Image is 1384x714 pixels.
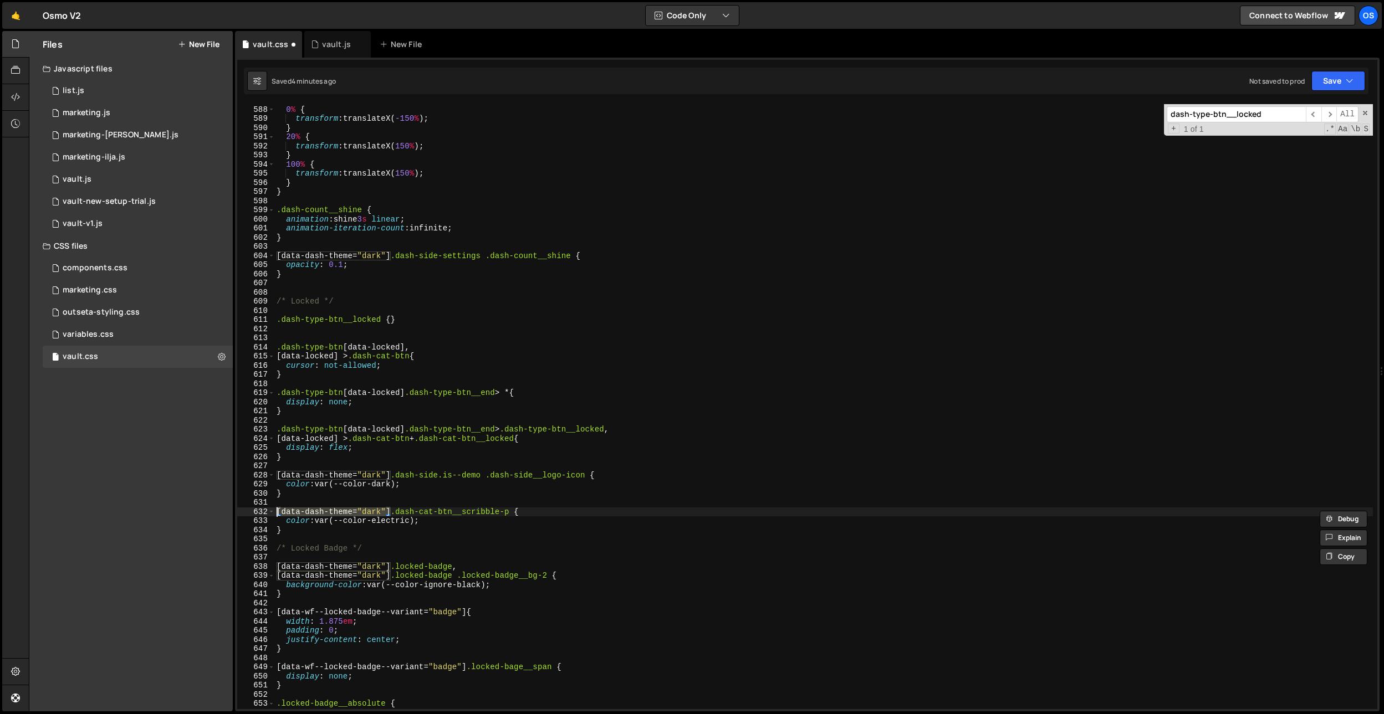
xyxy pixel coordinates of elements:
[253,39,288,50] div: vault.css
[43,168,233,191] div: 16596/45133.js
[237,434,275,444] div: 624
[237,498,275,507] div: 631
[237,142,275,151] div: 592
[1168,124,1179,134] span: Toggle Replace mode
[272,76,336,86] div: Saved
[237,242,275,251] div: 603
[1249,76,1305,86] div: Not saved to prod
[237,635,275,645] div: 646
[63,86,84,96] div: list.js
[43,279,233,301] div: 16596/45446.css
[237,589,275,599] div: 641
[1167,106,1306,122] input: Search for
[646,6,739,25] button: Code Only
[237,480,275,489] div: 629
[1359,6,1378,25] div: Os
[237,461,275,471] div: 627
[1320,548,1367,565] button: Copy
[29,235,233,257] div: CSS files
[237,114,275,124] div: 589
[237,553,275,562] div: 637
[237,315,275,325] div: 611
[237,489,275,499] div: 630
[237,169,275,178] div: 595
[237,197,275,206] div: 598
[43,9,81,22] div: Osmo V2
[1336,106,1359,122] span: Alt-Enter
[1240,6,1355,25] a: Connect to Webflow
[237,178,275,188] div: 596
[1350,124,1361,135] span: Whole Word Search
[237,416,275,425] div: 622
[237,443,275,453] div: 625
[237,526,275,535] div: 634
[292,76,336,86] div: 4 minutes ago
[237,206,275,215] div: 599
[43,38,63,50] h2: Files
[63,197,156,207] div: vault-new-setup-trial.js
[237,516,275,526] div: 633
[1320,530,1367,546] button: Explain
[63,330,114,340] div: variables.css
[63,108,110,118] div: marketing.js
[237,425,275,434] div: 623
[237,662,275,672] div: 649
[237,699,275,708] div: 653
[43,323,233,346] div: 16596/45154.css
[237,132,275,142] div: 591
[237,124,275,133] div: 590
[237,224,275,233] div: 601
[237,608,275,617] div: 643
[237,187,275,197] div: 597
[43,301,233,323] div: 16596/45156.css
[29,58,233,80] div: Javascript files
[1324,124,1336,135] span: RegExp Search
[63,263,127,273] div: components.css
[237,654,275,663] div: 648
[237,388,275,398] div: 619
[237,215,275,224] div: 600
[63,285,117,295] div: marketing.css
[63,352,98,362] div: vault.css
[237,407,275,416] div: 621
[237,333,275,343] div: 613
[237,690,275,700] div: 652
[237,571,275,581] div: 639
[237,306,275,316] div: 610
[63,130,178,140] div: marketing-[PERSON_NAME].js
[237,544,275,553] div: 636
[237,343,275,352] div: 614
[1337,124,1349,135] span: CaseSensitive Search
[237,507,275,517] div: 632
[43,257,233,279] div: 16596/45511.css
[43,124,233,146] div: 16596/45424.js
[237,617,275,626] div: 644
[237,279,275,288] div: 607
[237,672,275,681] div: 650
[43,213,233,235] div: 16596/45132.js
[1311,71,1365,91] button: Save
[237,260,275,270] div: 605
[178,40,219,49] button: New File
[43,191,233,213] div: 16596/45152.js
[237,233,275,243] div: 602
[237,599,275,608] div: 642
[63,174,91,184] div: vault.js
[43,346,233,368] div: 16596/45153.css
[237,626,275,635] div: 645
[237,581,275,590] div: 640
[237,644,275,654] div: 647
[63,152,125,162] div: marketing-ilja.js
[237,471,275,480] div: 628
[237,453,275,462] div: 626
[1320,511,1367,527] button: Debug
[43,146,233,168] div: 16596/45423.js
[237,352,275,361] div: 615
[237,379,275,389] div: 618
[237,562,275,572] div: 638
[237,105,275,115] div: 588
[1306,106,1321,122] span: ​
[1362,124,1370,135] span: Search In Selection
[43,80,233,102] div: 16596/45151.js
[237,398,275,407] div: 620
